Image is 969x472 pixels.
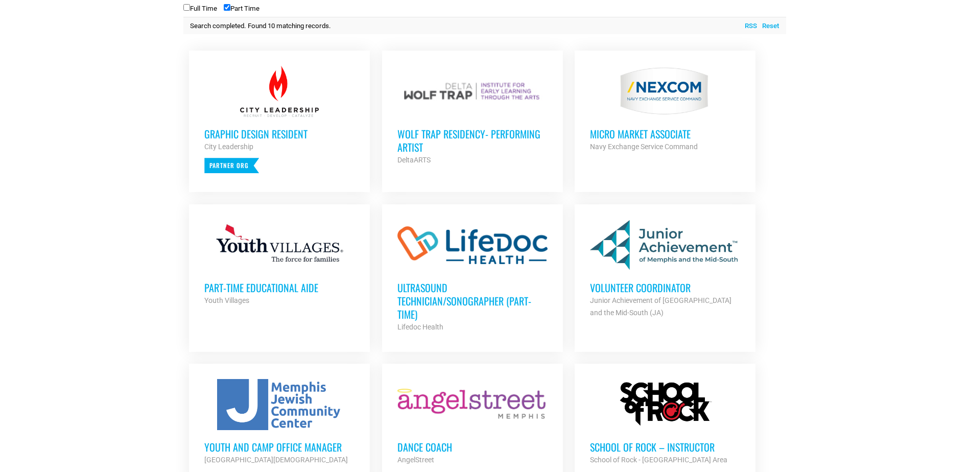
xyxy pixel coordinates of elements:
a: MICRO MARKET ASSOCIATE Navy Exchange Service Command [575,51,755,168]
strong: City Leadership [204,143,253,151]
strong: [GEOGRAPHIC_DATA][DEMOGRAPHIC_DATA] [204,456,348,464]
h3: School of Rock – Instructor [590,440,740,454]
a: Part-Time Educational Aide Youth Villages [189,204,370,322]
h3: Youth and Camp Office Manager [204,440,354,454]
h3: Graphic Design Resident [204,127,354,140]
h3: Dance Coach [397,440,548,454]
strong: Youth Villages [204,296,249,304]
strong: AngelStreet [397,456,434,464]
input: Full Time [183,4,190,11]
h3: Wolf Trap Residency- Performing Artist [397,127,548,154]
a: Graphic Design Resident City Leadership Partner Org [189,51,370,188]
strong: School of Rock - [GEOGRAPHIC_DATA] Area [590,456,727,464]
a: RSS [740,21,757,31]
h3: Ultrasound Technician/Sonographer (Part-Time) [397,281,548,321]
h3: MICRO MARKET ASSOCIATE [590,127,740,140]
strong: Junior Achievement of [GEOGRAPHIC_DATA] and the Mid-South (JA) [590,296,731,317]
a: Reset [757,21,779,31]
strong: Lifedoc Health [397,323,443,331]
a: Ultrasound Technician/Sonographer (Part-Time) Lifedoc Health [382,204,563,348]
strong: DeltaARTS [397,156,431,164]
h3: Volunteer Coordinator [590,281,740,294]
input: Part Time [224,4,230,11]
label: Full Time [183,5,217,12]
label: Part Time [224,5,259,12]
a: Wolf Trap Residency- Performing Artist DeltaARTS [382,51,563,181]
p: Partner Org [204,158,259,173]
strong: Navy Exchange Service Command [590,143,698,151]
h3: Part-Time Educational Aide [204,281,354,294]
span: Search completed. Found 10 matching records. [190,22,331,30]
a: Volunteer Coordinator Junior Achievement of [GEOGRAPHIC_DATA] and the Mid-South (JA) [575,204,755,334]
